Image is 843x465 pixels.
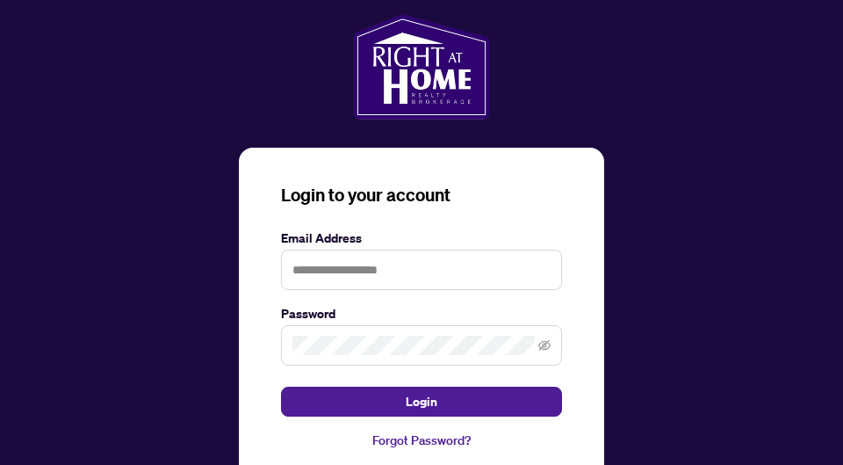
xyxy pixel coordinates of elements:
[281,229,562,248] label: Email Address
[353,14,489,120] img: ma-logo
[281,304,562,323] label: Password
[281,183,562,207] h3: Login to your account
[406,388,437,416] span: Login
[281,431,562,450] a: Forgot Password?
[281,387,562,417] button: Login
[538,339,551,352] span: eye-invisible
